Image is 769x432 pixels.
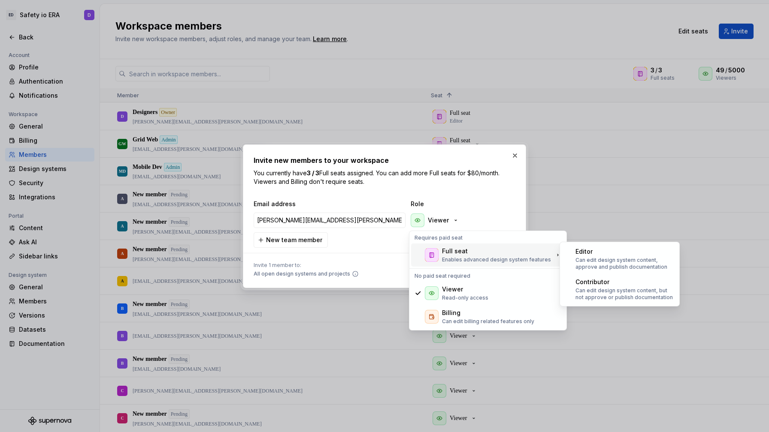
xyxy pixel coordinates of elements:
div: Viewer [442,285,463,294]
div: Requires paid seat [411,233,565,243]
p: Viewer [428,216,449,225]
p: Read-only access [442,294,488,301]
p: You currently have Full seats assigned. You can add more Full seats for $80/month. Viewers and Bi... [254,169,515,186]
div: Editor [575,247,593,256]
p: Can edit design system content, but not approve or publish documentation [575,287,674,301]
button: New team member [254,232,328,248]
b: 3 / 3 [307,169,319,177]
div: Contributor [575,278,609,286]
span: Role [411,200,497,208]
h2: Invite new members to your workspace [254,155,515,165]
p: Can edit billing related features only [442,318,534,325]
div: No paid seat required [411,271,565,281]
button: Viewer [409,212,463,229]
span: Email address [254,200,407,208]
p: Enables advanced design system features [442,256,551,263]
div: Billing [442,309,460,317]
span: New team member [266,236,322,244]
span: Invite 1 member to: [254,262,359,269]
div: Full seat [442,247,468,255]
span: All open design systems and projects [254,270,350,277]
p: Can edit design system content, approve and publish documentation [575,257,674,270]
